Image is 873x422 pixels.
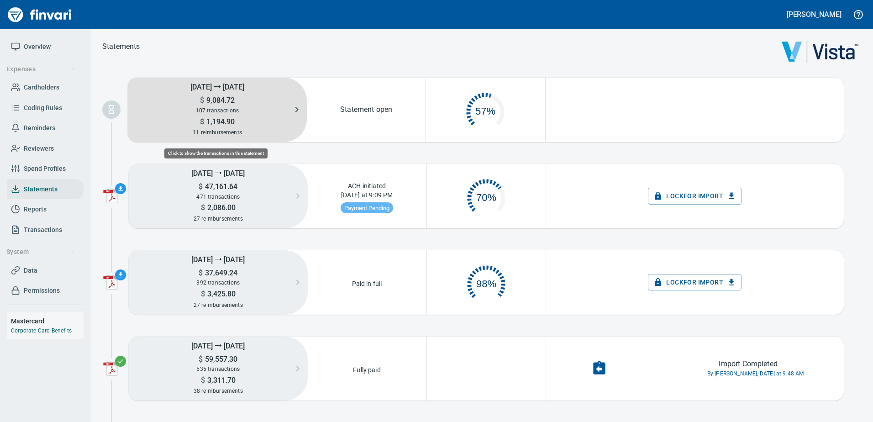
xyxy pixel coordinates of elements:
button: [DATE] ⭢ [DATE]$59,557.30535 transactions$3,311.7038 reimbursements [129,337,308,401]
span: Reports [24,204,47,215]
span: Payment Pending [341,205,393,211]
h5: [DATE] ⭢ [DATE] [129,164,308,182]
img: adobe-pdf-icon.png [103,275,118,290]
a: Overview [7,37,84,57]
a: Reports [7,199,84,220]
span: 27 reimbursements [194,216,243,222]
span: 59,557.30 [203,355,237,364]
button: 57% [426,83,545,136]
button: System [3,243,79,260]
button: Undo Import Completion [586,355,613,382]
div: 61 of 107 complete. Click to open reminders. [426,83,545,136]
span: 9,084.72 [204,96,235,105]
h5: [DATE] ⭢ [DATE] [129,250,308,268]
a: Transactions [7,220,84,240]
a: Statements [7,179,84,200]
img: adobe-pdf-icon.png [103,189,118,203]
p: Statement open [340,104,392,115]
button: 70% [427,169,546,222]
button: Lockfor Import [648,188,742,205]
h6: Mastercard [11,316,84,326]
p: ACH initiated [345,179,389,190]
span: 37,649.24 [203,269,237,277]
a: Reviewers [7,138,84,159]
a: Spend Profiles [7,158,84,179]
p: Statements [102,41,140,52]
span: $ [201,290,205,298]
img: vista.png [782,40,858,63]
a: Permissions [7,280,84,301]
button: [DATE] ⭢ [DATE]$9,084.72107 transactions$1,194.9011 reimbursements [128,78,307,142]
h5: [DATE] ⭢ [DATE] [128,78,307,95]
p: [DATE] at 9:09 PM [338,190,396,202]
span: 27 reimbursements [194,302,243,308]
a: Coding Rules [7,98,84,118]
span: $ [199,269,203,277]
button: [DATE] ⭢ [DATE]$37,649.24392 transactions$3,425.8027 reimbursements [129,250,308,315]
span: 392 transactions [196,280,240,286]
button: 98% [427,256,546,309]
span: $ [201,203,205,212]
button: [PERSON_NAME] [784,7,844,21]
span: Lock for Import [655,190,734,202]
span: $ [200,96,204,105]
span: Reminders [24,122,55,134]
span: $ [201,376,205,385]
p: Fully paid [350,363,384,375]
span: Permissions [24,285,60,296]
span: Reviewers [24,143,54,154]
span: Overview [24,41,51,53]
span: 3,311.70 [205,376,236,385]
span: 535 transactions [196,366,240,372]
span: 3,425.80 [205,290,236,298]
span: Cardholders [24,82,59,93]
span: By [PERSON_NAME], [DATE] at 9:48 AM [707,369,804,379]
span: Transactions [24,224,62,236]
div: 332 of 471 complete. Click to open reminders. [427,169,546,222]
span: $ [200,117,204,126]
span: Statements [24,184,58,195]
p: Import Completed [719,359,777,369]
span: 47,161.64 [203,182,237,191]
p: Paid in full [349,276,385,288]
span: Data [24,265,37,276]
a: Reminders [7,118,84,138]
span: 107 transactions [196,107,239,114]
span: $ [199,355,203,364]
span: 2,086.00 [205,203,236,212]
span: Spend Profiles [24,163,66,174]
span: System [6,246,75,258]
h5: [PERSON_NAME] [787,10,841,19]
button: Lockfor Import [648,274,742,291]
span: Expenses [6,63,75,75]
img: adobe-pdf-icon.png [103,361,118,376]
img: Finvari [5,4,74,26]
h5: [DATE] ⭢ [DATE] [129,337,308,354]
nav: breadcrumb [102,41,140,52]
span: 471 transactions [196,194,240,200]
span: $ [199,182,203,191]
button: [DATE] ⭢ [DATE]$47,161.64471 transactions$2,086.0027 reimbursements [129,164,308,228]
a: Cardholders [7,77,84,98]
div: 383 of 392 complete. Click to open reminders. [427,256,546,309]
span: 1,194.90 [204,117,235,126]
span: 11 reimbursements [193,129,242,136]
span: Coding Rules [24,102,62,114]
button: Expenses [3,61,79,78]
a: Corporate Card Benefits [11,327,72,334]
a: Data [7,260,84,281]
span: Lock for Import [655,277,734,288]
span: 38 reimbursements [194,388,243,394]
